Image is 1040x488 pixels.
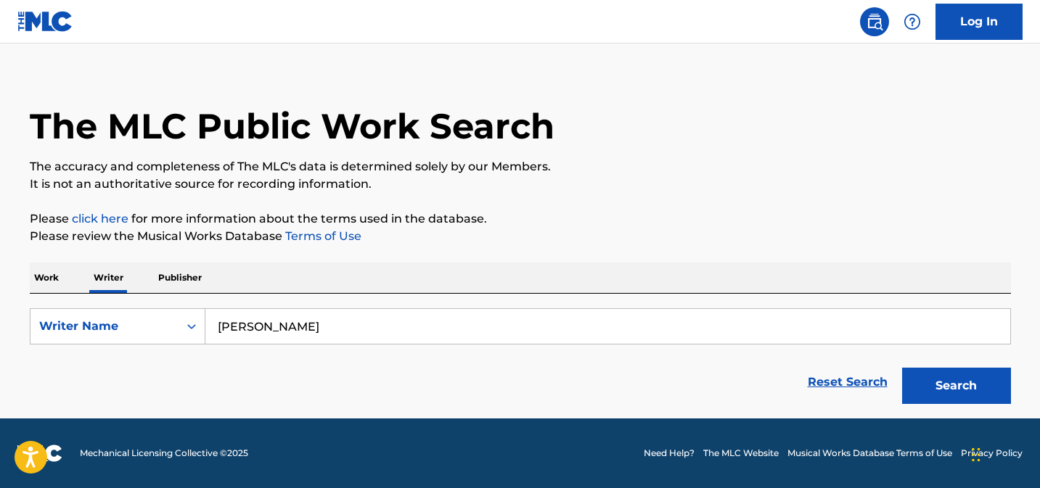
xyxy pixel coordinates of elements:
[30,210,1011,228] p: Please for more information about the terms used in the database.
[801,366,895,398] a: Reset Search
[39,318,170,335] div: Writer Name
[904,13,921,30] img: help
[72,212,128,226] a: click here
[902,368,1011,404] button: Search
[967,418,1040,488] iframe: Chat Widget
[703,447,779,460] a: The MLC Website
[30,175,1011,193] p: It is not an authoritative source for recording information.
[961,447,1023,460] a: Privacy Policy
[30,228,1011,245] p: Please review the Musical Works Database
[972,433,980,476] div: Drag
[154,262,206,293] p: Publisher
[30,104,554,148] h1: The MLC Public Work Search
[17,444,62,462] img: logo
[80,447,248,460] span: Mechanical Licensing Collective © 2025
[644,447,695,460] a: Need Help?
[898,7,927,36] div: Help
[30,262,63,293] p: Work
[935,4,1023,40] a: Log In
[787,447,952,460] a: Musical Works Database Terms of Use
[860,7,889,36] a: Public Search
[282,229,361,243] a: Terms of Use
[866,13,883,30] img: search
[89,262,128,293] p: Writer
[30,308,1011,411] form: Search Form
[17,11,73,32] img: MLC Logo
[30,158,1011,175] p: The accuracy and completeness of The MLC's data is determined solely by our Members.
